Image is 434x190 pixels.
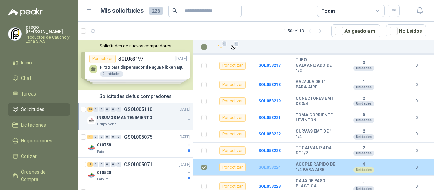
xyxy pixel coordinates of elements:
a: 2 0 0 0 0 0 GSOL005071[DATE] Company Logo010520Patojito [87,160,192,182]
b: CURVAS EMT DE 1 1/4 [296,129,336,139]
div: 0 [99,162,104,167]
div: Unidades [353,66,374,71]
p: [DATE] [179,106,190,113]
div: Por cotizar [219,97,246,105]
button: Ignorar [229,42,238,52]
a: Inicio [8,56,70,69]
span: Tareas [21,90,36,98]
button: Asignado a mi [331,24,380,37]
img: Company Logo [8,28,21,40]
p: 010758 [97,142,111,149]
a: 23 0 0 0 0 0 GSOL005110[DATE] Company LogoINSUMOS MANTENIMIENTOGrupo North [87,105,192,127]
a: SOL053228 [258,184,281,189]
span: Órdenes de Compra [21,168,63,183]
p: 010520 [97,170,111,176]
a: Tareas [8,87,70,100]
b: 0 [407,82,426,88]
div: Por cotizar [219,130,246,138]
span: Solicitudes [21,106,44,113]
div: Unidades [353,118,374,123]
img: Company Logo [87,144,96,152]
div: 0 [105,162,110,167]
button: No Leídos [386,24,426,37]
span: 1 [222,41,227,46]
div: Por cotizar [219,81,246,89]
p: diego [PERSON_NAME] [26,24,70,34]
img: Logo peakr [8,8,43,16]
div: 0 [99,107,104,112]
b: CONECTORES EMT DE 3/4 [296,96,336,106]
div: 0 [111,107,116,112]
p: GSOL005110 [124,107,152,112]
b: 2 [340,129,387,134]
div: 0 [116,135,121,139]
a: Cotizar [8,150,70,163]
span: search [172,8,177,13]
div: 1 - 50 de 113 [284,25,326,36]
div: Por cotizar [219,62,246,70]
b: SOL053219 [258,99,281,103]
div: Por cotizar [219,163,246,171]
b: 2 [340,96,387,101]
div: Solicitudes de tus compradores [78,90,193,103]
div: 0 [99,135,104,139]
p: INSUMOS MANTENIMIENTO [97,115,152,121]
p: Productos de Caucho y Lona S.A.S [26,35,70,44]
div: Todas [321,7,336,15]
div: 0 [111,162,116,167]
p: GSOL005075 [124,135,152,139]
span: Inicio [21,59,32,66]
div: 0 [105,107,110,112]
button: Solicitudes de nuevos compradores [81,43,190,48]
b: 2 [340,145,387,151]
a: Chat [8,72,70,85]
b: 1 [340,181,387,186]
div: 0 [105,135,110,139]
div: Solicitudes de nuevos compradoresPor cotizarSOL053197[DATE] Filtro para dispensador de agua Nikke... [78,40,193,90]
img: Company Logo [87,116,96,124]
b: 3 [340,60,387,66]
a: Órdenes de Compra [8,166,70,186]
span: Negociaciones [21,137,52,144]
div: Por cotizar [219,146,246,155]
b: 4 [340,162,387,167]
div: 0 [93,135,98,139]
p: Patojito [97,177,108,182]
b: TOMA CORRIENTE LEVINTON [296,113,336,123]
b: 0 [407,115,426,121]
a: SOL053223 [258,148,281,153]
div: 0 [93,107,98,112]
b: 0 [407,148,426,154]
div: 2 [87,162,93,167]
b: 0 [407,131,426,137]
a: SOL053224 [258,165,281,170]
h1: Mis solicitudes [100,6,144,16]
b: TE GALVANIZADA DE 1/2 [296,145,336,156]
div: 0 [116,107,121,112]
span: 226 [149,7,163,15]
a: Negociaciones [8,134,70,147]
span: Cotizar [21,153,37,160]
b: 0 [407,183,426,190]
a: SOL053222 [258,132,281,136]
b: VALVULA DE 1" PARA AIRE [296,79,336,90]
a: SOL053221 [258,115,281,120]
div: 1 [87,135,93,139]
a: Solicitudes [8,103,70,116]
p: [DATE] [179,134,190,140]
a: 1 0 0 0 0 0 GSOL005075[DATE] Company Logo010758Patojito [87,133,192,155]
a: SOL053217 [258,63,281,68]
b: 0 [407,62,426,69]
b: 1 [340,79,387,85]
div: Unidades [353,151,374,156]
p: [DATE] [179,161,190,168]
div: 0 [116,162,121,167]
a: SOL053218 [258,82,281,87]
